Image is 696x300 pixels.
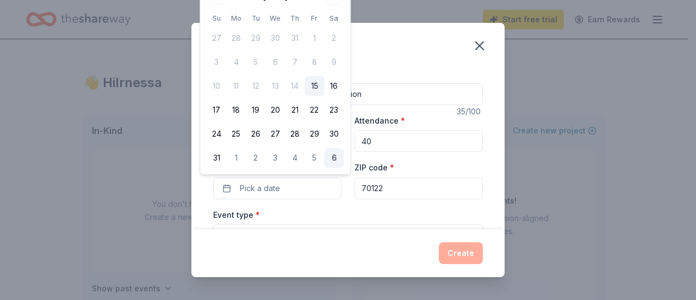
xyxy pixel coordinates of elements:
[246,13,265,24] th: Tuesday
[265,148,285,168] button: 3
[213,210,260,221] label: Event type
[207,148,226,168] button: 31
[324,124,344,144] button: 30
[285,124,304,144] button: 28
[246,100,265,120] button: 19
[304,100,324,120] button: 22
[355,115,405,126] label: Attendance
[285,100,304,120] button: 21
[226,100,246,120] button: 18
[355,162,394,173] label: ZIP code
[207,13,226,24] th: Sunday
[265,13,285,24] th: Wednesday
[246,148,265,168] button: 2
[226,124,246,144] button: 25
[246,124,265,144] button: 26
[240,182,280,195] span: Pick a date
[304,13,324,24] th: Friday
[304,76,324,96] button: 15
[304,124,324,144] button: 29
[213,224,483,248] button: Food & drinkBusiness & professional
[285,13,304,24] th: Thursday
[226,148,246,168] button: 1
[324,76,344,96] button: 16
[265,100,285,120] button: 20
[207,124,226,144] button: 24
[324,148,344,168] button: 6
[457,105,483,118] div: 35 /100
[324,100,344,120] button: 23
[207,100,226,120] button: 17
[324,13,344,24] th: Saturday
[285,148,304,168] button: 4
[265,124,285,144] button: 27
[226,13,246,24] th: Monday
[304,148,324,168] button: 5
[355,130,483,152] input: 20
[213,177,341,199] button: Pick a date
[355,177,483,199] input: 12345 (U.S. only)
